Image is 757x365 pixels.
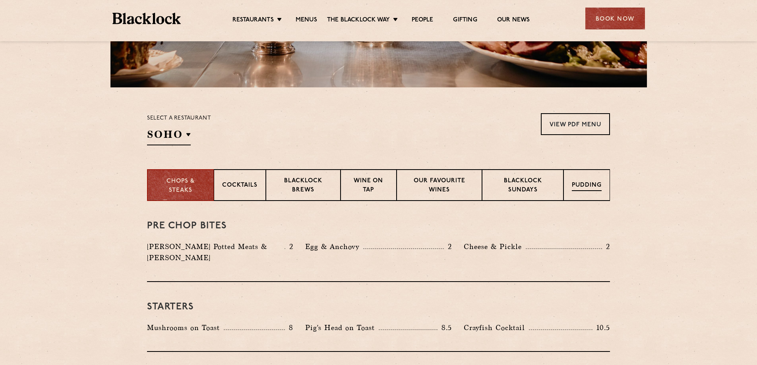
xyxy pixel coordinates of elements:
a: View PDF Menu [541,113,610,135]
h2: SOHO [147,127,191,145]
a: Our News [497,16,530,25]
p: Blacklock Sundays [490,177,555,195]
a: The Blacklock Way [327,16,390,25]
h3: Pre Chop Bites [147,221,610,231]
p: Mushrooms on Toast [147,322,224,333]
p: Cheese & Pickle [464,241,526,252]
p: Our favourite wines [405,177,474,195]
p: 8.5 [438,323,452,333]
a: People [412,16,433,25]
a: Restaurants [232,16,274,25]
p: 2 [444,241,452,252]
p: 10.5 [592,323,610,333]
p: Cocktails [222,181,257,191]
h3: Starters [147,302,610,312]
a: Menus [296,16,317,25]
p: Egg & Anchovy [305,241,363,252]
p: Pig's Head on Toast [305,322,379,333]
p: 8 [285,323,293,333]
p: Select a restaurant [147,113,211,124]
p: Blacklock Brews [274,177,332,195]
p: Pudding [572,181,602,191]
a: Gifting [453,16,477,25]
p: [PERSON_NAME] Potted Meats & [PERSON_NAME] [147,241,285,263]
div: Book Now [585,8,645,29]
p: Crayfish Cocktail [464,322,529,333]
p: Chops & Steaks [156,177,205,195]
p: Wine on Tap [349,177,388,195]
img: BL_Textured_Logo-footer-cropped.svg [112,13,181,24]
p: 2 [285,241,293,252]
p: 2 [602,241,610,252]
